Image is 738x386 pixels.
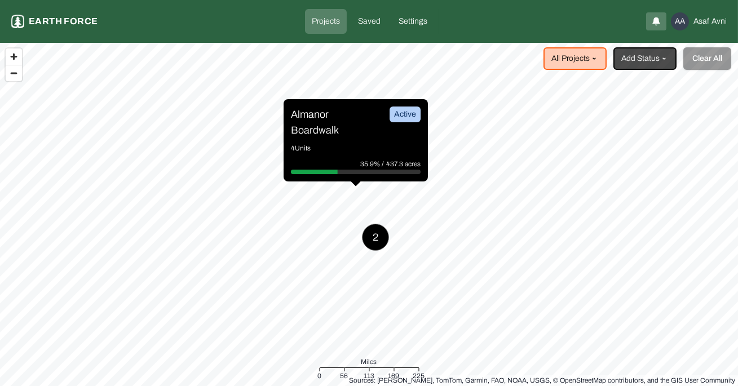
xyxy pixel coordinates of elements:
[341,370,348,381] div: 56
[29,15,98,28] p: Earth force
[291,143,421,154] p: 4 Units
[349,375,735,386] div: Sources: [PERSON_NAME], TomTom, Garmin, FAO, NOAA, USGS, © OpenStreetMap contributors, and the GI...
[312,16,340,27] p: Projects
[358,16,381,27] p: Saved
[390,107,421,122] div: Active
[712,16,727,27] span: Avni
[392,9,434,34] a: Settings
[683,47,731,70] button: Clear All
[364,370,374,381] div: 113
[6,65,22,81] button: Zoom out
[386,158,421,170] p: 437.3 acres
[399,16,427,27] p: Settings
[693,16,709,27] span: Asaf
[317,370,321,381] div: 0
[671,12,727,30] button: AAAsafAvni
[388,370,400,381] div: 169
[413,370,425,381] div: 225
[360,158,386,170] p: 35.9% /
[361,356,377,367] span: Miles
[362,224,389,251] button: 2
[6,48,22,65] button: Zoom in
[543,47,607,70] button: All Projects
[351,9,387,34] a: Saved
[291,107,375,138] p: Almanor Boardwalk
[613,47,677,70] button: Add Status
[305,9,347,34] a: Projects
[671,12,689,30] div: AA
[11,15,24,28] img: earthforce-logo-white-uG4MPadI.svg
